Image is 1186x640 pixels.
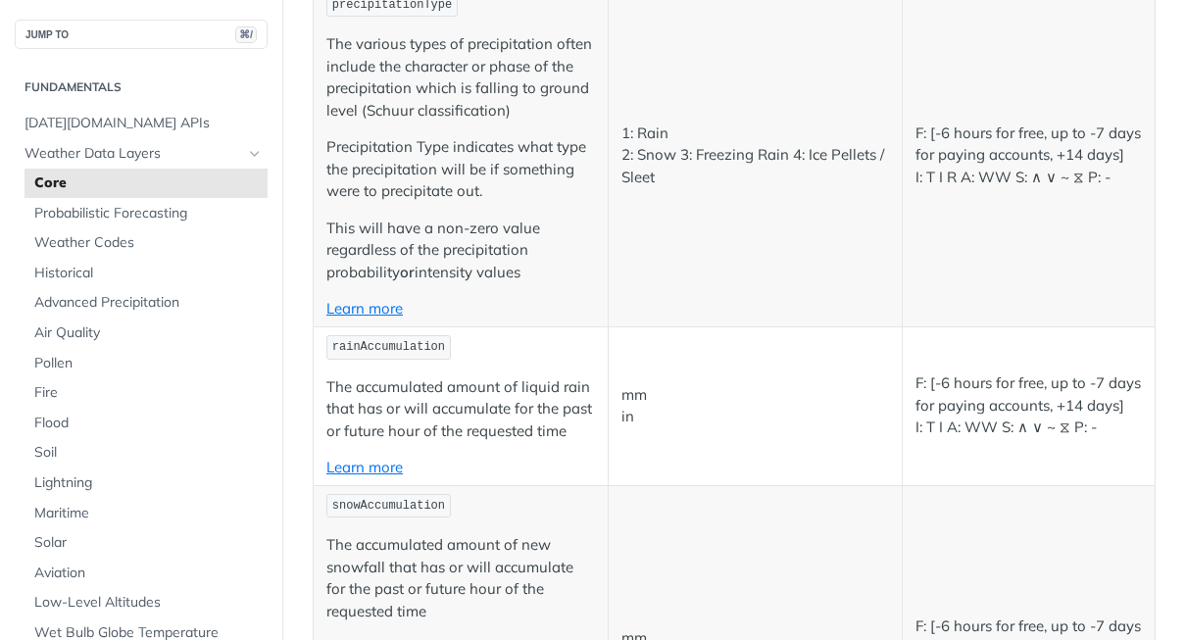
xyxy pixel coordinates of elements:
span: Maritime [34,504,263,523]
span: Weather Codes [34,233,263,253]
a: Flood [25,409,268,438]
span: Low-Level Altitudes [34,593,263,613]
span: Lightning [34,473,263,493]
span: rainAccumulation [332,340,445,354]
a: Lightning [25,468,268,498]
span: Flood [34,414,263,433]
span: [DATE][DOMAIN_NAME] APIs [25,114,263,133]
a: Weather Data LayersHide subpages for Weather Data Layers [15,139,268,169]
span: snowAccumulation [332,499,445,513]
p: Precipitation Type indicates what type the precipitation will be if something were to precipitate... [326,136,595,203]
p: The various types of precipitation often include the character or phase of the precipitation whic... [326,33,595,122]
a: Weather Codes [25,228,268,258]
span: Core [34,173,263,193]
p: The accumulated amount of new snowfall that has or will accumulate for the past or future hour of... [326,534,595,622]
button: Hide subpages for Weather Data Layers [247,146,263,162]
a: Maritime [25,499,268,528]
p: 1: Rain 2: Snow 3: Freezing Rain 4: Ice Pellets / Sleet [621,123,890,189]
a: Historical [25,259,268,288]
a: Fire [25,378,268,408]
span: Advanced Precipitation [34,293,263,313]
span: Aviation [34,564,263,583]
a: Low-Level Altitudes [25,588,268,617]
a: Advanced Precipitation [25,288,268,318]
a: Air Quality [25,319,268,348]
a: Soil [25,438,268,468]
strong: or [400,263,415,281]
span: Soil [34,443,263,463]
a: Learn more [326,458,403,476]
span: Fire [34,383,263,403]
a: Core [25,169,268,198]
p: The accumulated amount of liquid rain that has or will accumulate for the past or future hour of ... [326,376,595,443]
span: ⌘/ [235,26,257,43]
span: Probabilistic Forecasting [34,204,263,223]
p: mm in [621,384,890,428]
p: This will have a non-zero value regardless of the precipitation probability intensity values [326,218,595,284]
a: Learn more [326,299,403,318]
span: Weather Data Layers [25,144,242,164]
h2: Fundamentals [15,78,268,96]
span: Air Quality [34,323,263,343]
span: Pollen [34,354,263,373]
p: F: [-6 hours for free, up to -7 days for paying accounts, +14 days] I: T I A: WW S: ∧ ∨ ~ ⧖ P: - [915,372,1142,439]
button: JUMP TO⌘/ [15,20,268,49]
a: Solar [25,528,268,558]
a: [DATE][DOMAIN_NAME] APIs [15,109,268,138]
p: F: [-6 hours for free, up to -7 days for paying accounts, +14 days] I: T I R A: WW S: ∧ ∨ ~ ⧖ P: - [915,123,1142,189]
a: Aviation [25,559,268,588]
span: Historical [34,264,263,283]
span: Solar [34,533,263,553]
a: Pollen [25,349,268,378]
a: Probabilistic Forecasting [25,199,268,228]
